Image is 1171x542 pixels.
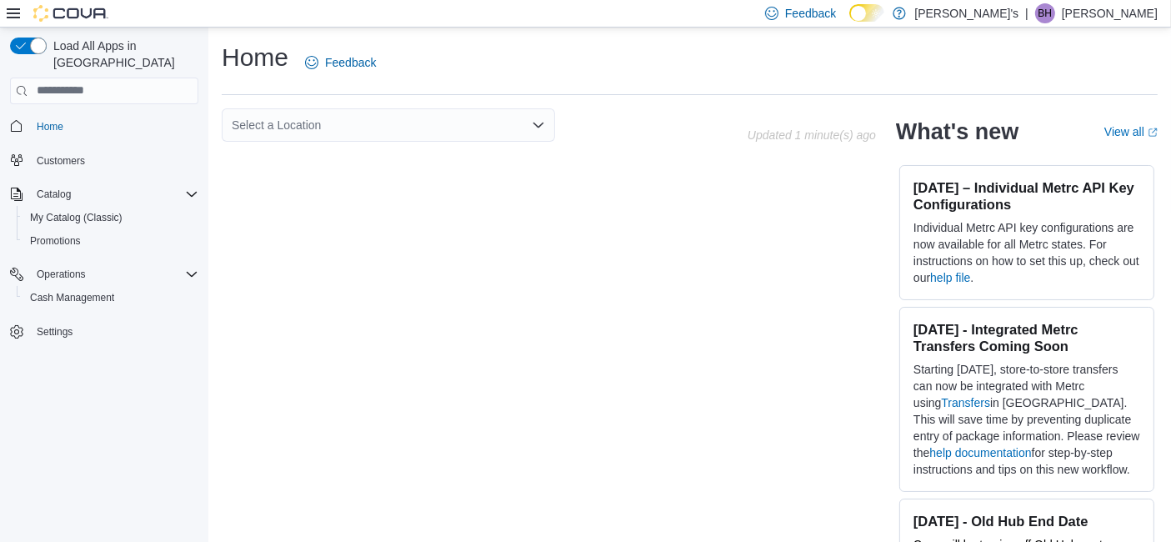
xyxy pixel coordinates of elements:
[23,288,121,308] a: Cash Management
[914,3,1018,23] p: [PERSON_NAME]'s
[30,184,78,204] button: Catalog
[30,322,79,342] a: Settings
[30,184,198,204] span: Catalog
[30,234,81,248] span: Promotions
[30,117,70,137] a: Home
[1148,128,1158,138] svg: External link
[3,114,205,138] button: Home
[785,5,836,22] span: Feedback
[1025,3,1028,23] p: |
[17,286,205,309] button: Cash Management
[23,208,198,228] span: My Catalog (Classic)
[1104,125,1158,138] a: View allExternal link
[30,150,198,171] span: Customers
[298,46,383,79] a: Feedback
[3,183,205,206] button: Catalog
[913,361,1140,478] p: Starting [DATE], store-to-store transfers can now be integrated with Metrc using in [GEOGRAPHIC_D...
[17,206,205,229] button: My Catalog (Classic)
[3,319,205,344] button: Settings
[930,271,970,284] a: help file
[3,263,205,286] button: Operations
[325,54,376,71] span: Feedback
[23,231,198,251] span: Promotions
[37,188,71,201] span: Catalog
[3,148,205,173] button: Customers
[913,219,1140,286] p: Individual Metrc API key configurations are now available for all Metrc states. For instructions ...
[30,151,92,171] a: Customers
[896,118,1018,145] h2: What's new
[30,264,93,284] button: Operations
[17,229,205,253] button: Promotions
[1038,3,1053,23] span: BH
[23,288,198,308] span: Cash Management
[849,4,884,22] input: Dark Mode
[1035,3,1055,23] div: Brianna Hirst
[913,321,1140,354] h3: [DATE] - Integrated Metrc Transfers Coming Soon
[37,268,86,281] span: Operations
[30,291,114,304] span: Cash Management
[849,22,850,23] span: Dark Mode
[23,231,88,251] a: Promotions
[913,513,1140,529] h3: [DATE] - Old Hub End Date
[37,325,73,339] span: Settings
[10,108,198,388] nav: Complex example
[37,120,63,133] span: Home
[30,116,198,137] span: Home
[30,321,198,342] span: Settings
[929,446,1031,459] a: help documentation
[33,5,108,22] img: Cova
[222,41,288,74] h1: Home
[941,396,990,409] a: Transfers
[47,38,198,71] span: Load All Apps in [GEOGRAPHIC_DATA]
[23,208,129,228] a: My Catalog (Classic)
[1062,3,1158,23] p: [PERSON_NAME]
[913,179,1140,213] h3: [DATE] – Individual Metrc API Key Configurations
[748,128,876,142] p: Updated 1 minute(s) ago
[30,264,198,284] span: Operations
[30,211,123,224] span: My Catalog (Classic)
[532,118,545,132] button: Open list of options
[37,154,85,168] span: Customers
